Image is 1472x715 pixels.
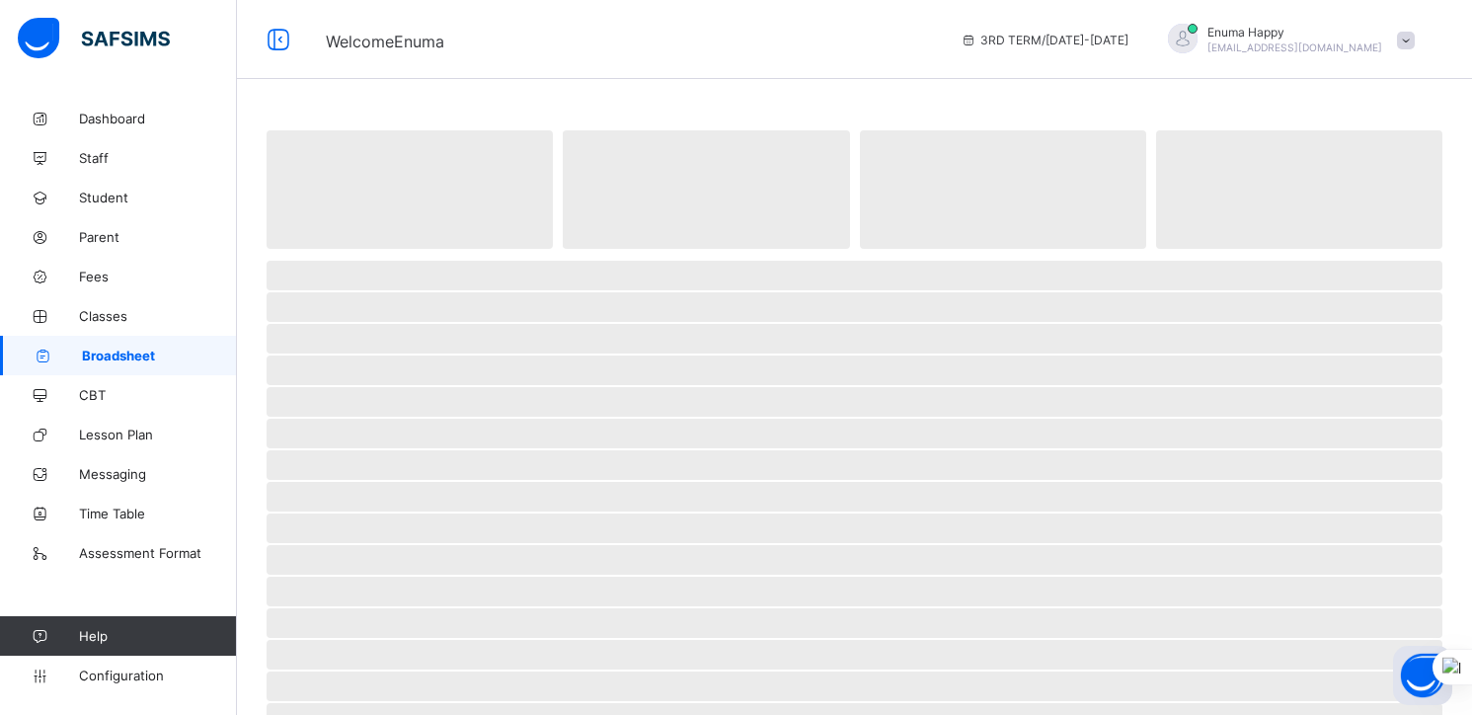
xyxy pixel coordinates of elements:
[267,672,1442,701] span: ‌
[79,466,237,482] span: Messaging
[267,130,553,249] span: ‌
[79,269,237,284] span: Fees
[267,387,1442,417] span: ‌
[1393,646,1452,705] button: Open asap
[267,324,1442,354] span: ‌
[79,308,237,324] span: Classes
[267,419,1442,448] span: ‌
[79,190,237,205] span: Student
[79,427,237,442] span: Lesson Plan
[267,608,1442,638] span: ‌
[563,130,849,249] span: ‌
[79,111,237,126] span: Dashboard
[267,450,1442,480] span: ‌
[267,545,1442,575] span: ‌
[267,356,1442,385] span: ‌
[79,506,237,521] span: Time Table
[79,387,237,403] span: CBT
[18,18,170,59] img: safsims
[1207,25,1382,40] span: Enuma Happy
[79,628,236,644] span: Help
[267,261,1442,290] span: ‌
[326,32,444,51] span: Welcome Enuma
[961,33,1128,47] span: session/term information
[860,130,1146,249] span: ‌
[1207,41,1382,53] span: [EMAIL_ADDRESS][DOMAIN_NAME]
[79,668,236,683] span: Configuration
[1148,24,1425,56] div: EnumaHappy
[82,348,237,363] span: Broadsheet
[267,482,1442,512] span: ‌
[79,150,237,166] span: Staff
[267,514,1442,543] span: ‌
[267,292,1442,322] span: ‌
[1156,130,1442,249] span: ‌
[79,545,237,561] span: Assessment Format
[79,229,237,245] span: Parent
[267,577,1442,606] span: ‌
[267,640,1442,670] span: ‌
